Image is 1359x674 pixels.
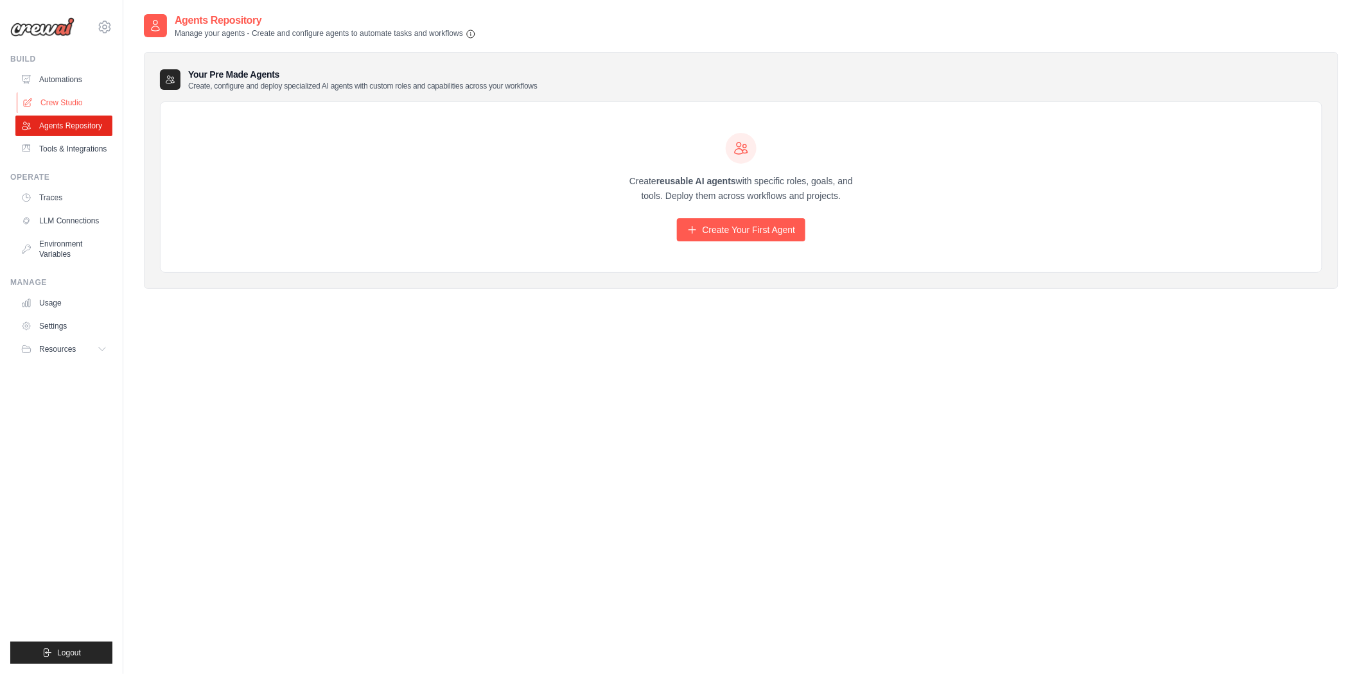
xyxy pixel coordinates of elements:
[57,648,81,658] span: Logout
[15,69,112,90] a: Automations
[10,17,75,37] img: Logo
[618,174,864,203] p: Create with specific roles, goals, and tools. Deploy them across workflows and projects.
[15,293,112,313] a: Usage
[17,92,114,113] a: Crew Studio
[10,277,112,288] div: Manage
[175,13,476,28] h2: Agents Repository
[15,139,112,159] a: Tools & Integrations
[15,316,112,336] a: Settings
[188,68,538,91] h3: Your Pre Made Agents
[15,234,112,264] a: Environment Variables
[10,642,112,664] button: Logout
[10,54,112,64] div: Build
[15,187,112,208] a: Traces
[15,339,112,359] button: Resources
[39,344,76,354] span: Resources
[175,28,476,39] p: Manage your agents - Create and configure agents to automate tasks and workflows
[677,218,806,241] a: Create Your First Agent
[656,176,736,186] strong: reusable AI agents
[10,172,112,182] div: Operate
[15,211,112,231] a: LLM Connections
[15,116,112,136] a: Agents Repository
[188,81,538,91] p: Create, configure and deploy specialized AI agents with custom roles and capabilities across your...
